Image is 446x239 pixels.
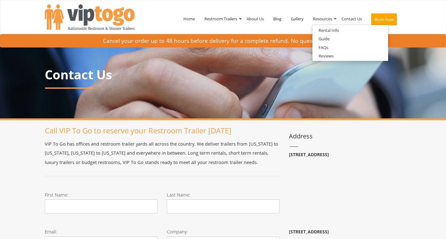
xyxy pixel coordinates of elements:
[45,4,135,30] img: VIPTOGO
[179,2,200,35] a: Home
[367,2,402,39] a: Book Now
[312,35,336,43] a: Guide
[312,52,340,60] a: Reviews
[269,2,286,35] a: Blog
[312,27,345,34] a: Rental Info
[200,2,242,35] a: Restroom Trailers
[308,2,337,35] a: Resources
[45,139,279,167] p: VIP To Go has offices and restroom trailer yards all across the country. We deliver trailers from...
[286,2,308,35] a: Gallery
[45,68,402,82] p: Contact Us
[289,152,329,157] b: [STREET_ADDRESS]
[337,2,367,35] a: Contact Us
[312,44,335,52] a: FAQs
[289,229,329,235] b: [STREET_ADDRESS]
[289,133,402,140] h3: Address
[45,127,279,135] h1: Call VIP To Go to reserve your Restroom Trailer [DATE]
[242,2,269,35] a: About Us
[371,13,397,25] button: Book Now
